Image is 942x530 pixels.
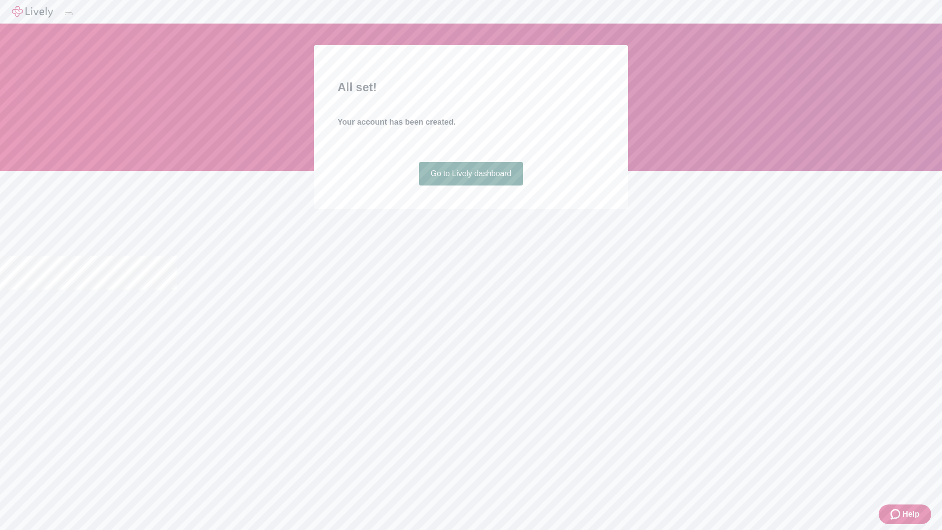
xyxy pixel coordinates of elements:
[65,12,73,15] button: Log out
[12,6,53,18] img: Lively
[338,79,604,96] h2: All set!
[419,162,523,185] a: Go to Lively dashboard
[338,116,604,128] h4: Your account has been created.
[890,508,902,520] svg: Zendesk support icon
[879,504,931,524] button: Zendesk support iconHelp
[902,508,919,520] span: Help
